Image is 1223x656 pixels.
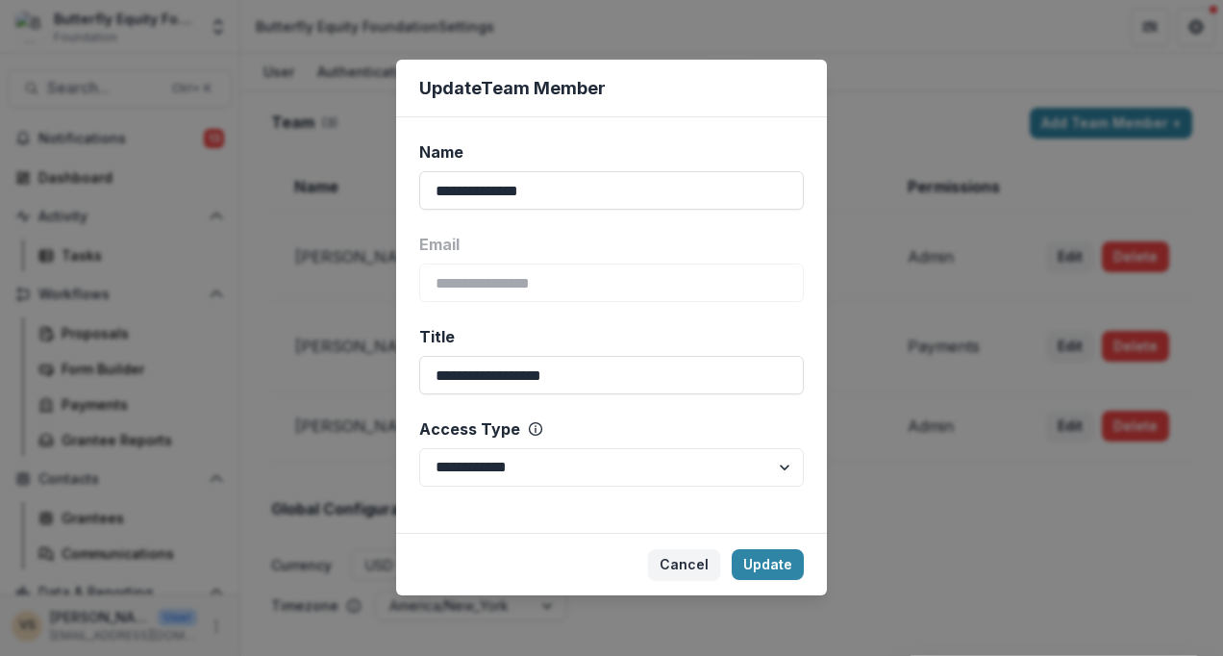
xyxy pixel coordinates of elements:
span: Access Type [419,417,520,441]
button: Cancel [648,549,720,580]
header: Update Team Member [396,60,827,117]
span: Email [419,233,460,256]
button: Update [732,549,804,580]
span: Title [419,325,455,348]
span: Name [419,140,463,164]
